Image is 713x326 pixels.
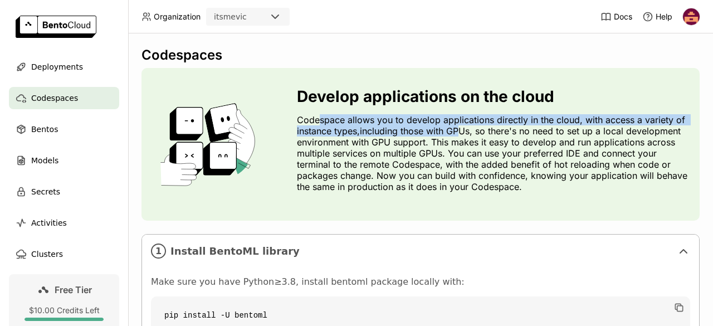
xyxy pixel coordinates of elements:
[31,60,83,74] span: Deployments
[614,12,632,22] span: Docs
[656,12,672,22] span: Help
[9,56,119,78] a: Deployments
[141,47,700,64] div: Codespaces
[683,8,700,25] img: Vic Me
[9,181,119,203] a: Secrets
[297,87,691,105] h3: Develop applications on the cloud
[9,149,119,172] a: Models
[642,11,672,22] div: Help
[150,103,270,186] img: cover onboarding
[248,12,249,23] input: Selected itsmevic.
[31,123,58,136] span: Bentos
[31,185,60,198] span: Secrets
[18,305,110,315] div: $10.00 Credits Left
[31,216,67,230] span: Activities
[55,284,92,295] span: Free Tier
[9,118,119,140] a: Bentos
[297,114,691,192] p: Codespace allows you to develop applications directly in the cloud, with access a variety of inst...
[9,87,119,109] a: Codespaces
[214,11,247,22] div: itsmevic
[154,12,201,22] span: Organization
[31,154,58,167] span: Models
[9,212,119,234] a: Activities
[151,244,166,259] i: 1
[151,276,690,288] p: Make sure you have Python≥3.8, install bentoml package locally with:
[31,247,63,261] span: Clusters
[16,16,96,38] img: logo
[142,235,699,267] div: 1Install BentoML library
[31,91,78,105] span: Codespaces
[600,11,632,22] a: Docs
[9,243,119,265] a: Clusters
[170,245,672,257] span: Install BentoML library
